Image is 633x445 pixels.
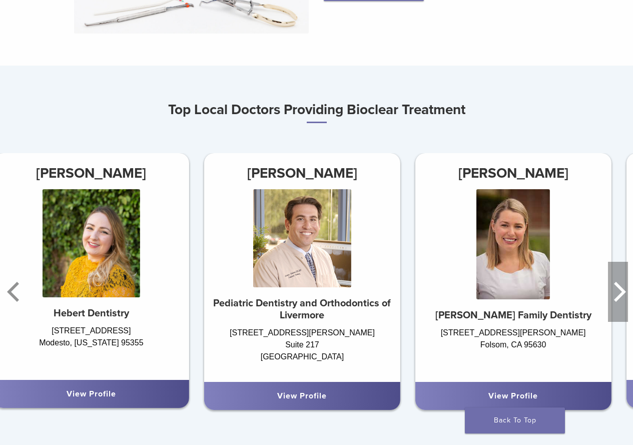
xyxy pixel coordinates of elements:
[415,161,611,185] h3: [PERSON_NAME]
[415,327,611,372] div: [STREET_ADDRESS][PERSON_NAME] Folsom, CA 95630
[608,262,628,322] button: Next
[465,407,565,433] a: Back To Top
[277,391,327,401] a: View Profile
[435,309,591,321] strong: [PERSON_NAME] Family Dentistry
[42,189,140,297] img: Dr. Alexandra Hebert
[204,327,400,372] div: [STREET_ADDRESS][PERSON_NAME] Suite 217 [GEOGRAPHIC_DATA]
[476,189,550,299] img: Dr. Shaina Dimariano
[67,389,116,399] a: View Profile
[54,307,129,319] strong: Hebert Dentistry
[253,189,351,287] img: Dr. Joshua Solomon
[204,161,400,185] h3: [PERSON_NAME]
[213,297,391,321] strong: Pediatric Dentistry and Orthodontics of Livermore
[488,391,538,401] a: View Profile
[5,262,25,322] button: Previous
